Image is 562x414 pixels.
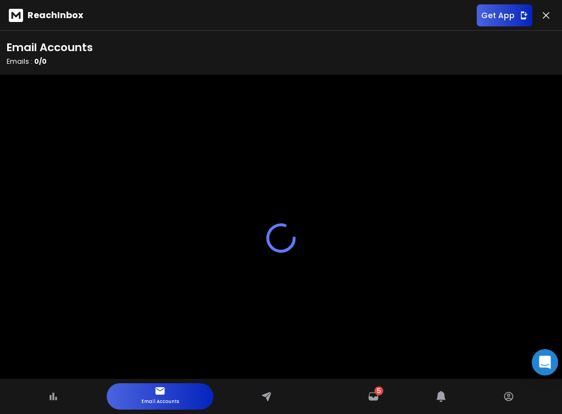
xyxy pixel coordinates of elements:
[7,40,93,55] h1: Email Accounts
[368,391,379,402] a: 5
[477,4,532,26] button: Get App
[34,57,47,66] span: 0 / 0
[532,349,558,376] div: Open Intercom Messenger
[377,387,381,395] span: 5
[7,57,93,66] p: Emails :
[27,9,83,22] p: ReachInbox
[141,396,179,407] p: Email Accounts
